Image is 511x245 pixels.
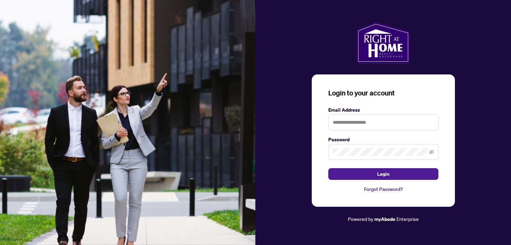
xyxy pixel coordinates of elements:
[328,106,438,114] label: Email Address
[396,216,419,222] span: Enterprise
[328,88,438,98] h3: Login to your account
[328,168,438,180] button: Login
[429,150,434,154] span: eye-invisible
[328,185,438,193] a: Forgot Password?
[356,22,410,63] img: ma-logo
[348,216,373,222] span: Powered by
[374,215,395,223] a: myAbode
[377,169,390,180] span: Login
[328,136,438,143] label: Password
